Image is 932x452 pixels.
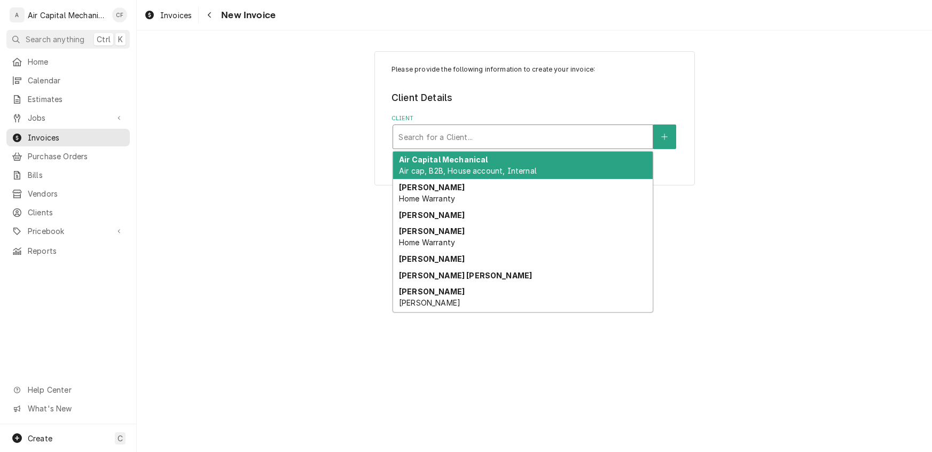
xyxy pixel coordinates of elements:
[28,225,108,237] span: Pricebook
[28,245,124,256] span: Reports
[26,34,84,45] span: Search anything
[6,381,130,399] a: Go to Help Center
[6,129,130,146] a: Invoices
[391,91,677,105] legend: Client Details
[391,114,677,123] label: Client
[391,65,677,74] p: Please provide the following information to create your invoice:
[399,166,537,175] span: Air cap, B2B, House account, Internal
[399,194,455,203] span: Home Warranty
[28,112,108,123] span: Jobs
[28,403,123,414] span: What's New
[6,242,130,260] a: Reports
[6,90,130,108] a: Estimates
[6,204,130,221] a: Clients
[6,109,130,127] a: Go to Jobs
[28,132,124,143] span: Invoices
[6,72,130,89] a: Calendar
[28,75,124,86] span: Calendar
[399,183,465,192] strong: [PERSON_NAME]
[399,287,465,296] strong: [PERSON_NAME]
[6,53,130,71] a: Home
[661,133,668,141] svg: Create New Client
[28,10,106,21] div: Air Capital Mechanical
[201,6,218,24] button: Navigate back
[28,93,124,105] span: Estimates
[6,222,130,240] a: Go to Pricebook
[28,56,124,67] span: Home
[374,51,695,185] div: Invoice Create/Update
[160,10,192,21] span: Invoices
[6,30,130,49] button: Search anythingCtrlK
[28,207,124,218] span: Clients
[6,400,130,417] a: Go to What's New
[28,169,124,181] span: Bills
[6,166,130,184] a: Bills
[28,384,123,395] span: Help Center
[112,7,127,22] div: CF
[391,114,677,149] div: Client
[399,298,460,307] span: [PERSON_NAME]
[399,271,532,280] strong: [PERSON_NAME] [PERSON_NAME]
[118,433,123,444] span: C
[399,254,465,263] strong: [PERSON_NAME]
[97,34,111,45] span: Ctrl
[10,7,25,22] div: A
[28,151,124,162] span: Purchase Orders
[399,238,455,247] span: Home Warranty
[6,147,130,165] a: Purchase Orders
[399,211,465,220] strong: [PERSON_NAME]
[399,227,465,236] strong: [PERSON_NAME]
[391,65,677,149] div: Invoice Create/Update Form
[140,6,196,24] a: Invoices
[112,7,127,22] div: Charles Faure's Avatar
[6,185,130,202] a: Vendors
[653,124,676,149] button: Create New Client
[28,188,124,199] span: Vendors
[118,34,123,45] span: K
[399,155,488,164] strong: Air Capital Mechanical
[28,434,52,443] span: Create
[218,8,276,22] span: New Invoice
